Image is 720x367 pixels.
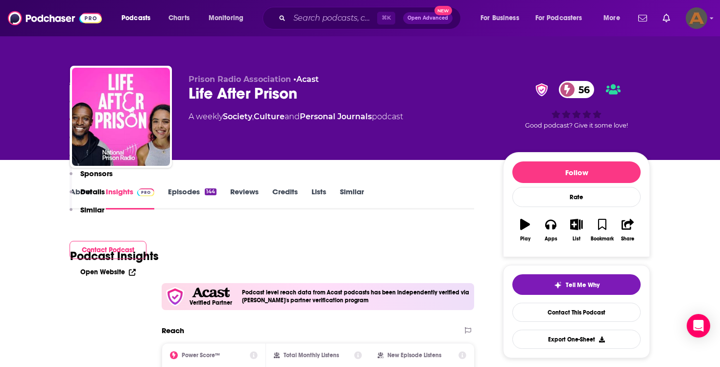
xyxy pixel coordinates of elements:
h2: New Episode Listens [387,352,441,359]
a: Personal Journals [300,112,372,121]
div: Open Intercom Messenger [687,314,710,338]
span: Tell Me Why [566,281,600,289]
button: Export One-Sheet [512,330,641,349]
button: open menu [115,10,163,26]
h5: Verified Partner [190,300,232,306]
button: Details [70,187,105,205]
div: Rate [512,187,641,207]
a: Charts [162,10,195,26]
div: A weekly podcast [189,111,403,123]
span: For Podcasters [535,11,582,25]
span: For Business [480,11,519,25]
button: Apps [538,212,563,248]
button: Open AdvancedNew [403,12,453,24]
span: 56 [569,81,595,98]
a: Culture [254,112,285,121]
div: Bookmark [591,236,614,242]
div: Apps [545,236,557,242]
button: Similar [70,205,104,223]
a: Open Website [80,268,136,276]
button: Bookmark [589,212,615,248]
div: Share [621,236,634,242]
p: Details [80,187,105,196]
img: Life After Prison [72,68,170,166]
span: Podcasts [121,11,150,25]
span: Good podcast? Give it some love! [525,122,628,129]
button: open menu [202,10,256,26]
input: Search podcasts, credits, & more... [289,10,377,26]
img: User Profile [686,7,707,29]
a: Similar [340,187,364,210]
span: and [285,112,300,121]
span: , [252,112,254,121]
a: Society [223,112,252,121]
button: Show profile menu [686,7,707,29]
div: List [573,236,580,242]
button: Play [512,212,538,248]
a: Show notifications dropdown [634,10,651,26]
a: Episodes144 [168,187,216,210]
button: List [564,212,589,248]
a: Acast [296,75,319,84]
img: Acast [192,288,229,298]
a: Contact This Podcast [512,303,641,322]
div: verified Badge56Good podcast? Give it some love! [503,75,650,135]
span: Charts [168,11,190,25]
span: More [603,11,620,25]
img: verfied icon [166,287,185,306]
button: open menu [474,10,531,26]
h2: Total Monthly Listens [284,352,339,359]
a: Credits [272,187,298,210]
h4: Podcast level reach data from Acast podcasts has been independently verified via [PERSON_NAME]'s ... [242,289,470,304]
h2: Reach [162,326,184,335]
a: Reviews [230,187,259,210]
div: 144 [205,188,216,195]
img: tell me why sparkle [554,281,562,289]
span: Open Advanced [408,16,448,21]
a: 56 [559,81,595,98]
h2: Power Score™ [182,352,220,359]
button: open menu [597,10,632,26]
button: open menu [529,10,597,26]
button: tell me why sparkleTell Me Why [512,274,641,295]
a: Lists [312,187,326,210]
p: Similar [80,205,104,214]
span: New [434,6,452,15]
span: Monitoring [209,11,243,25]
span: ⌘ K [377,12,395,25]
img: verified Badge [532,83,551,96]
button: Share [615,212,641,248]
div: Search podcasts, credits, & more... [272,7,470,29]
a: Show notifications dropdown [659,10,674,26]
div: Play [520,236,530,242]
img: Podchaser - Follow, Share and Rate Podcasts [8,9,102,27]
span: Prison Radio Association [189,75,291,84]
span: • [293,75,319,84]
span: Logged in as AinsleyShea [686,7,707,29]
button: Follow [512,161,641,183]
button: Contact Podcast [70,241,146,259]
